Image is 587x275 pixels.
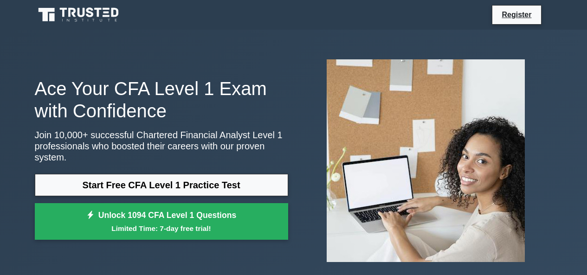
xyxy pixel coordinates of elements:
[35,174,288,196] a: Start Free CFA Level 1 Practice Test
[46,223,277,234] small: Limited Time: 7-day free trial!
[35,129,288,163] p: Join 10,000+ successful Chartered Financial Analyst Level 1 professionals who boosted their caree...
[496,9,537,20] a: Register
[35,77,288,122] h1: Ace Your CFA Level 1 Exam with Confidence
[35,203,288,240] a: Unlock 1094 CFA Level 1 QuestionsLimited Time: 7-day free trial!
